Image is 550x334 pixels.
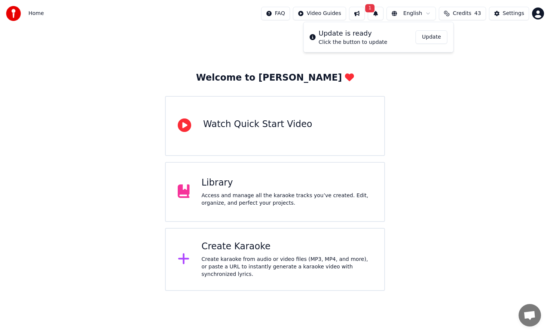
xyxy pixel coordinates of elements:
[28,10,44,17] span: Home
[202,256,373,278] div: Create karaoke from audio or video files (MP3, MP4, and more), or paste a URL to instantly genera...
[503,10,524,17] div: Settings
[439,7,486,20] button: Credits43
[202,241,373,253] div: Create Karaoke
[453,10,471,17] span: Credits
[196,72,354,84] div: Welcome to [PERSON_NAME]
[203,118,312,130] div: Watch Quick Start Video
[519,304,541,327] div: Open chat
[365,4,375,12] span: 1
[368,7,384,20] button: 1
[319,39,388,46] div: Click the button to update
[489,7,529,20] button: Settings
[416,30,447,44] button: Update
[319,28,388,39] div: Update is ready
[293,7,346,20] button: Video Guides
[202,177,373,189] div: Library
[6,6,21,21] img: youka
[28,10,44,17] nav: breadcrumb
[261,7,290,20] button: FAQ
[474,10,481,17] span: 43
[202,192,373,207] div: Access and manage all the karaoke tracks you’ve created. Edit, organize, and perfect your projects.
